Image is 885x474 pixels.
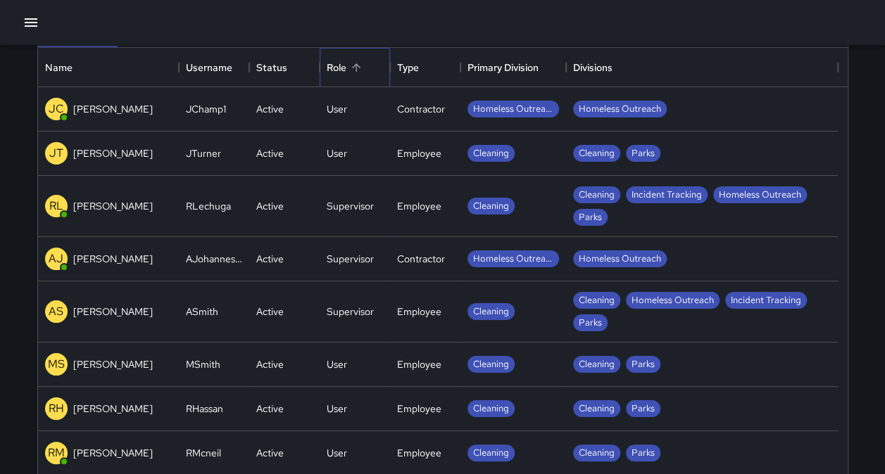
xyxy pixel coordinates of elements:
button: Sort [346,58,366,77]
p: [PERSON_NAME] [73,146,153,160]
div: Supervisor [327,199,374,213]
div: Role [320,48,390,87]
p: [PERSON_NAME] [73,402,153,416]
div: Username [186,48,232,87]
div: Username [179,48,249,87]
span: Cleaning [573,147,620,160]
div: Active [256,102,284,116]
div: RMcneil [186,446,221,460]
p: [PERSON_NAME] [73,446,153,460]
div: Primary Division [467,48,539,87]
p: MS [48,356,65,373]
div: MSmith [186,357,220,371]
span: Homeless Outreach [626,294,720,307]
div: Active [256,252,284,266]
div: Employee [397,199,441,213]
span: Parks [626,402,660,416]
div: Name [38,48,179,87]
div: Active [256,446,284,460]
div: User [327,446,347,460]
div: Active [256,199,284,213]
span: Parks [573,316,608,330]
span: Cleaning [467,147,515,160]
div: Employee [397,357,441,371]
div: Role [327,48,346,87]
span: Cleaning [573,402,620,416]
div: JTurner [186,146,221,160]
span: Cleaning [573,358,620,371]
div: AJohannessen [186,252,242,266]
div: User [327,357,347,371]
div: Active [256,305,284,319]
span: Parks [626,447,660,460]
p: [PERSON_NAME] [73,199,153,213]
span: Parks [573,211,608,224]
span: Homeless Outreach [467,103,559,116]
div: Status [256,48,287,87]
div: Name [45,48,73,87]
span: Cleaning [573,294,620,307]
span: Parks [626,147,660,160]
div: Active [256,146,284,160]
div: Active [256,357,284,371]
span: Parks [626,358,660,371]
p: RH [49,400,64,417]
p: AS [49,303,63,320]
div: Supervisor [327,252,374,266]
p: [PERSON_NAME] [73,102,153,116]
div: RHassan [186,402,223,416]
div: Divisions [566,48,838,87]
span: Homeless Outreach [573,252,667,266]
div: User [327,102,347,116]
div: Primary Division [460,48,566,87]
div: User [327,402,347,416]
div: RLechuga [186,199,231,213]
span: Homeless Outreach [573,103,667,116]
span: Homeless Outreach [713,188,807,202]
div: Employee [397,446,441,460]
div: Contractor [397,102,445,116]
p: RL [49,198,63,214]
span: Cleaning [467,358,515,371]
p: [PERSON_NAME] [73,357,153,371]
span: Cleaning [467,200,515,213]
span: Cleaning [573,188,620,202]
span: Cleaning [467,305,515,319]
p: [PERSON_NAME] [73,252,153,266]
div: Employee [397,402,441,416]
div: Employee [397,305,441,319]
p: JT [49,145,63,162]
div: User [327,146,347,160]
span: Cleaning [573,447,620,460]
span: Cleaning [467,402,515,416]
div: Active [256,402,284,416]
div: Employee [397,146,441,160]
span: Homeless Outreach [467,252,559,266]
span: Incident Tracking [725,294,807,307]
div: Supervisor [327,305,374,319]
div: Status [249,48,320,87]
p: [PERSON_NAME] [73,305,153,319]
div: Divisions [573,48,613,87]
div: Type [390,48,460,87]
div: Contractor [397,252,445,266]
span: Cleaning [467,447,515,460]
p: JC [49,101,64,117]
div: JChamp1 [186,102,226,116]
div: ASmith [186,305,218,319]
p: AJ [49,250,63,267]
span: Incident Tracking [626,188,708,202]
div: Type [397,48,419,87]
p: RM [48,444,65,461]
